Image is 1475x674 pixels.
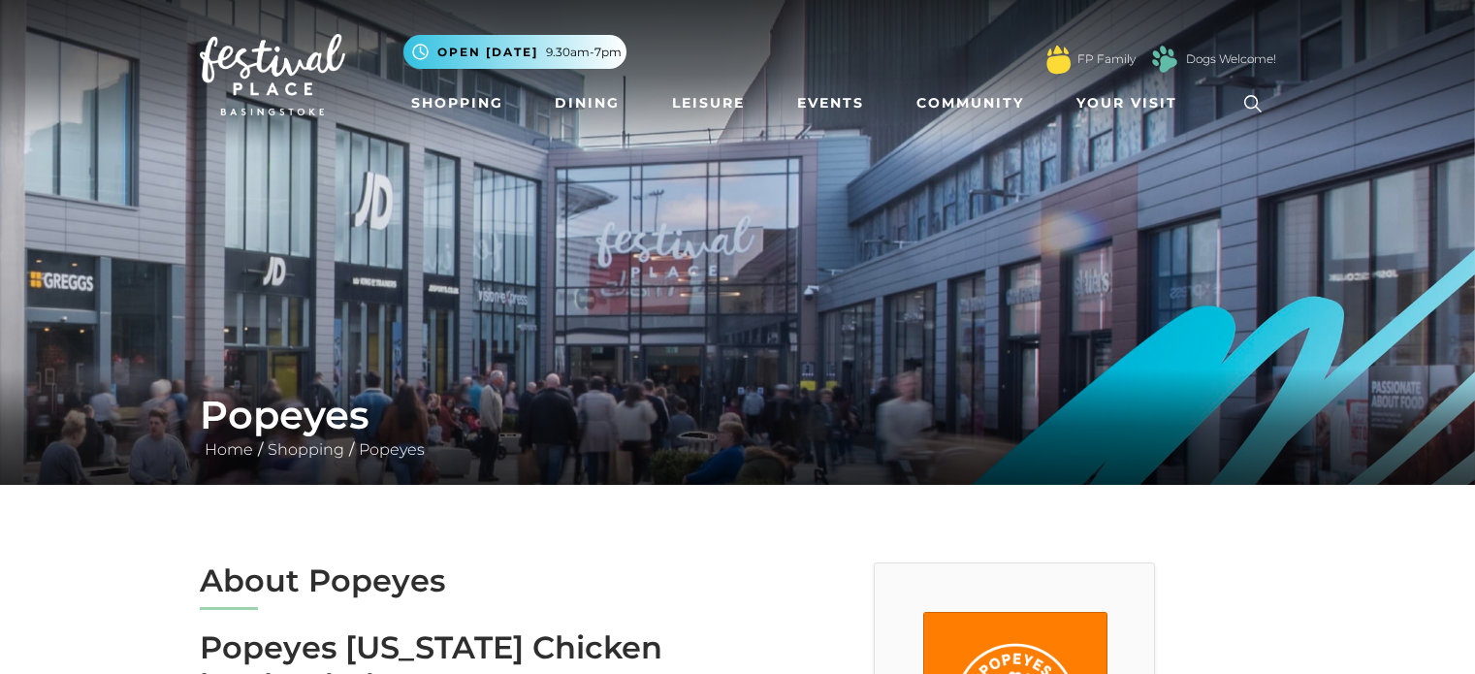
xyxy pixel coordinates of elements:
a: Your Visit [1069,85,1195,121]
a: Dogs Welcome! [1186,50,1276,68]
div: / / [185,392,1291,462]
button: Open [DATE] 9.30am-7pm [403,35,626,69]
a: Leisure [664,85,753,121]
h1: Popeyes [200,392,1276,438]
a: Events [789,85,872,121]
a: Community [909,85,1032,121]
img: Festival Place Logo [200,34,345,115]
span: Your Visit [1076,93,1177,113]
a: Shopping [263,440,349,459]
span: Open [DATE] [437,44,538,61]
a: Dining [547,85,627,121]
a: Popeyes [354,440,430,459]
a: FP Family [1077,50,1136,68]
h2: About Popeyes [200,562,723,599]
a: Home [200,440,258,459]
a: Shopping [403,85,511,121]
span: 9.30am-7pm [546,44,622,61]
